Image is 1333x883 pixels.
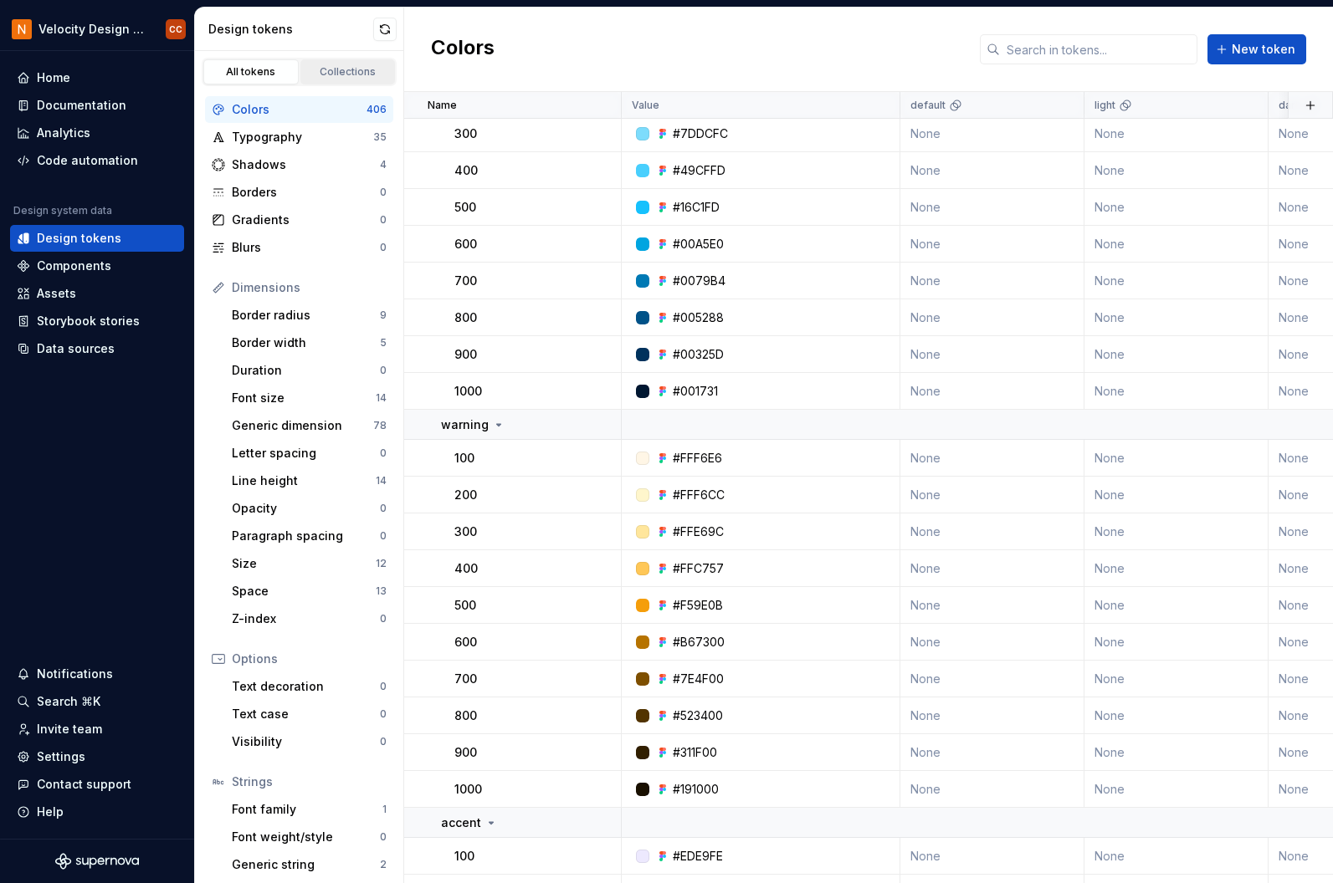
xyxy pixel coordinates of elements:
[673,273,725,289] div: #0079B4
[10,308,184,334] a: Storybook stories
[205,96,393,123] a: Colors406
[232,651,387,667] div: Options
[1084,336,1269,373] td: None
[225,357,393,384] a: Duration0
[1232,41,1295,58] span: New token
[225,385,393,411] a: Font size14
[225,412,393,439] a: Generic dimension78
[673,346,724,363] div: #00325D
[37,258,111,274] div: Components
[380,612,387,625] div: 0
[37,97,126,114] div: Documentation
[225,578,393,605] a: Space13
[454,634,477,651] p: 600
[373,419,387,432] div: 78
[232,801,382,818] div: Font family
[1084,477,1269,513] td: None
[454,450,474,467] p: 100
[225,550,393,577] a: Size12
[1084,115,1269,152] td: None
[1084,373,1269,410] td: None
[205,234,393,261] a: Blurs0
[1084,838,1269,875] td: None
[232,500,380,517] div: Opacity
[1084,189,1269,226] td: None
[673,487,725,503] div: #FFF6CC
[225,796,393,823] a: Font family1
[232,856,380,873] div: Generic string
[225,440,393,467] a: Letter spacing0
[10,743,184,770] a: Settings
[454,383,482,400] p: 1000
[225,728,393,755] a: Visibility0
[900,336,1084,373] td: None
[37,748,85,765] div: Settings
[673,744,717,761] div: #311F00
[232,829,380,845] div: Font weight/style
[673,634,725,651] div: #B67300
[454,273,477,289] p: 700
[12,19,32,39] img: bb28370b-b938-4458-ba0e-c5bddf6d21d4.png
[232,773,387,790] div: Strings
[673,781,719,798] div: #191000
[232,307,380,324] div: Border radius
[367,103,387,116] div: 406
[454,744,477,761] p: 900
[900,513,1084,550] td: None
[454,125,477,142] p: 300
[55,853,139,870] a: Supernova Logo
[1084,697,1269,734] td: None
[454,309,477,326] p: 800
[13,204,112,217] div: Design system data
[37,340,115,357] div: Data sources
[232,212,380,228] div: Gradients
[225,824,393,850] a: Font weight/style0
[225,673,393,700] a: Text decoration0
[380,680,387,693] div: 0
[209,65,293,79] div: All tokens
[10,253,184,279] a: Components
[380,447,387,460] div: 0
[232,610,380,627] div: Z-index
[673,125,728,142] div: #7DDCFC
[1084,624,1269,661] td: None
[454,560,478,577] p: 400
[673,671,724,687] div: #7E4F00
[673,523,724,540] div: #FFE69C
[673,383,718,400] div: #001731
[37,804,64,820] div: Help
[376,584,387,598] div: 13
[380,707,387,721] div: 0
[1084,587,1269,624] td: None
[225,467,393,494] a: Line height14
[900,624,1084,661] td: None
[225,851,393,878] a: Generic string2
[225,701,393,727] a: Text case0
[1207,34,1306,64] button: New token
[225,495,393,522] a: Opacity0
[1084,513,1269,550] td: None
[454,523,477,540] p: 300
[232,733,380,750] div: Visibility
[232,279,387,296] div: Dimensions
[673,162,725,179] div: #49CFFD
[37,125,90,141] div: Analytics
[900,838,1084,875] td: None
[1084,661,1269,697] td: None
[673,597,723,614] div: #F59E0B
[428,99,457,112] p: Name
[1084,226,1269,263] td: None
[900,697,1084,734] td: None
[454,487,477,503] p: 200
[454,199,476,216] p: 500
[232,334,380,351] div: Border width
[673,560,724,577] div: #FFC757
[225,302,393,329] a: Border radius9
[225,329,393,356] a: Border width5
[380,213,387,227] div: 0
[380,529,387,543] div: 0
[37,721,102,738] div: Invite team
[205,151,393,178] a: Shadows4
[10,335,184,362] a: Data sources
[454,346,477,363] p: 900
